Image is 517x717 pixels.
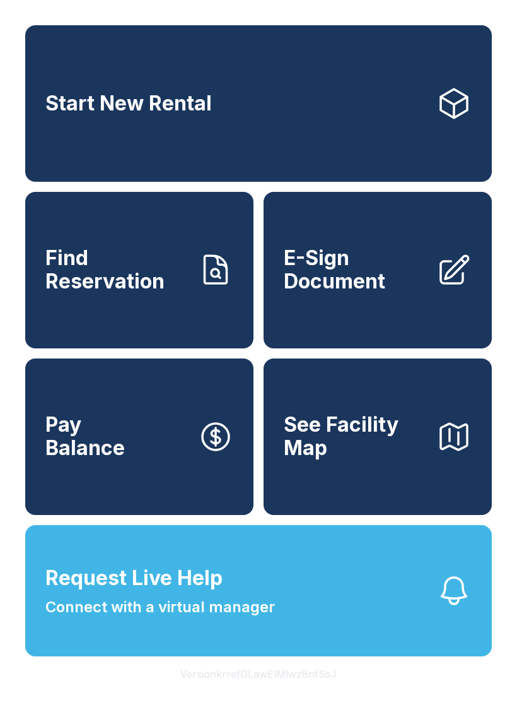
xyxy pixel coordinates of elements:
span: Connect with a virtual manager [45,596,275,619]
button: VersionkrrefDLawElMlwz8nfSsJ [170,656,347,692]
a: Start New Rental [25,25,492,182]
span: Request Live Help [45,563,223,593]
button: PayBalance [25,358,253,515]
button: See Facility Map [264,358,492,515]
span: See Facility Map [284,413,426,459]
span: Pay Balance [45,413,125,459]
button: Request Live HelpConnect with a virtual manager [25,525,492,656]
a: Find Reservation [25,192,253,348]
span: Find Reservation [45,247,188,293]
span: E-Sign Document [284,247,426,293]
span: Start New Rental [45,92,212,116]
a: E-Sign Document [264,192,492,348]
